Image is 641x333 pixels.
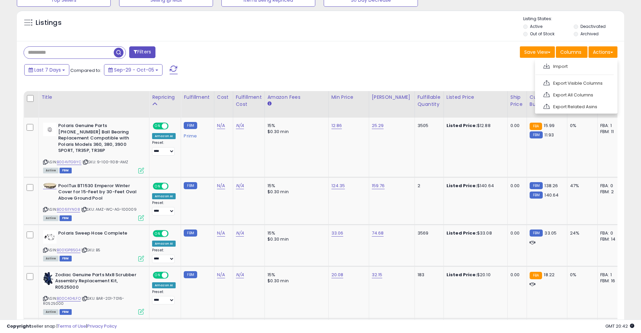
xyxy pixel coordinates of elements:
div: Amazon AI [152,282,176,288]
img: 41OAUMUqkkL._SL40_.jpg [43,272,54,285]
label: Active [530,24,542,29]
div: FBM: 14 [600,236,622,242]
a: 12.86 [331,122,342,129]
a: N/A [217,272,225,278]
div: 183 [418,272,438,278]
a: 32.15 [372,272,383,278]
small: FBM [184,230,197,237]
div: ASIN: [43,183,144,220]
div: 47% [570,183,592,189]
span: All listings currently available for purchase on Amazon [43,215,59,221]
button: Save View [520,46,555,58]
div: 15% [268,183,323,189]
a: N/A [217,122,225,129]
div: Preset: [152,248,176,263]
div: 15% [268,123,323,129]
div: FBA: 0 [600,183,622,189]
label: Out of Stock [530,31,555,37]
a: 74.68 [372,230,384,237]
div: Current Buybox Price [530,94,564,108]
span: 140.64 [544,192,559,198]
a: N/A [236,230,244,237]
div: 0% [570,272,592,278]
a: N/A [236,182,244,189]
div: FBM: 11 [600,129,622,135]
div: [PERSON_NAME] [372,94,412,101]
span: ON [153,183,162,189]
div: ASIN: [43,272,144,314]
a: 124.35 [331,182,345,189]
small: FBM [184,182,197,189]
a: B001GP85G4 [57,247,80,253]
div: $0.30 min [268,278,323,284]
span: ON [153,231,162,237]
b: Polaris Genuine Parts [PHONE_NUMBER] Ball Bearing Replacement Compatible with Polaris Models 360,... [58,123,140,156]
div: 0.00 [510,123,522,129]
small: FBA [530,123,542,130]
div: seller snap | | [7,323,117,330]
strong: Copyright [7,323,31,329]
b: Zodiac Genuine Parts Mx8 Scrubber Assembly Replacement Kit, R0525000 [55,272,137,292]
a: Export Related Asins [539,101,612,112]
img: 31008Fft6OS._SL40_.jpg [43,230,57,244]
b: Listed Price: [447,122,477,129]
span: FBM [60,215,72,221]
div: 3505 [418,123,438,129]
span: Columns [560,49,581,55]
div: 0.00 [510,272,522,278]
div: Amazon AI [152,241,176,247]
div: Cost [217,94,230,101]
h5: Listings [36,18,62,28]
button: Columns [556,46,587,58]
button: Filters [129,46,155,58]
div: Amazon AI [152,193,176,199]
span: OFF [168,272,178,278]
b: Listed Price: [447,230,477,236]
a: B006I1YN08 [57,207,80,212]
span: | SKU: BAR-201-7016-R0525000 [43,296,124,306]
div: ASIN: [43,123,144,172]
div: Fulfillment Cost [236,94,262,108]
a: B004VTG9YC [57,159,81,165]
small: FBM [530,192,543,199]
div: FBA: 1 [600,123,622,129]
a: N/A [236,122,244,129]
button: Actions [589,46,617,58]
div: FBA: 0 [600,230,622,236]
div: Amazon Fees [268,94,326,101]
label: Deactivated [580,24,606,29]
a: 159.76 [372,182,385,189]
a: Import [539,61,612,72]
a: B00C404LFO [57,296,81,301]
div: ASIN: [43,230,144,261]
div: 24% [570,230,592,236]
span: | SKU: AMZ-WC-AG-100009 [81,207,137,212]
b: PoolTux BT1530 Emperor Winter Cover for 15-Feet by 30-Feet Oval Above Ground Pool [58,183,140,203]
small: FBM [530,131,543,138]
a: Privacy Policy [87,323,117,329]
div: 0.00 [510,230,522,236]
div: 3569 [418,230,438,236]
span: | SKU: B5 [81,247,101,253]
span: ON [153,272,162,278]
span: All listings currently available for purchase on Amazon [43,256,59,261]
span: All listings currently available for purchase on Amazon [43,168,59,173]
a: 20.08 [331,272,344,278]
span: OFF [168,231,178,237]
a: 25.29 [372,122,384,129]
img: 21FfyS4B01S._SL40_.jpg [43,123,57,136]
label: Archived [580,31,599,37]
div: $0.30 min [268,236,323,242]
small: FBM [184,122,197,129]
div: Prime [184,131,209,139]
div: Ship Price [510,94,524,108]
div: $140.64 [447,183,502,189]
img: 31xd5RgeioL._SL40_.jpg [43,183,57,189]
div: Preset: [152,140,176,156]
div: Amazon AI [152,133,176,139]
small: Amazon Fees. [268,101,272,107]
div: 15% [268,230,323,236]
a: Export All Columns [539,90,612,100]
div: Listed Price [447,94,505,101]
div: $33.08 [447,230,502,236]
